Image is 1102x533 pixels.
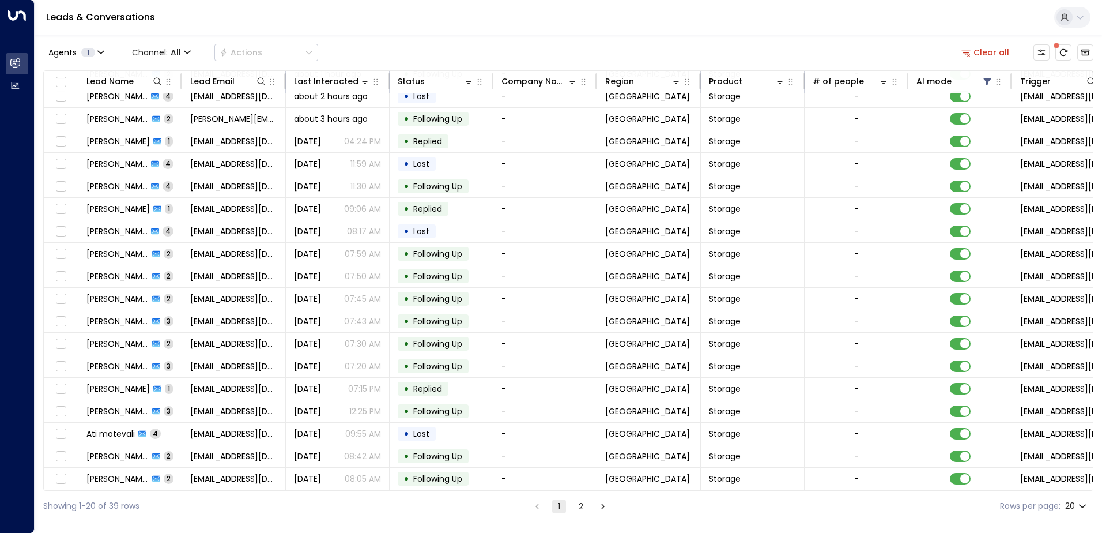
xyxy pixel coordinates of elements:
span: sarahbarr1983@hotmail.com [190,158,277,170]
span: Storage [709,181,741,192]
span: Sep 22, 2025 [294,451,321,462]
span: There are new threads available. Refresh the grid to view the latest updates. [1055,44,1071,61]
div: Trigger [1020,74,1051,88]
p: 07:59 AM [345,248,381,260]
div: - [854,338,859,350]
div: Status [398,74,474,88]
span: Shazaib Iqbal [86,473,149,485]
span: jessmillington11@gmail.com [190,203,277,215]
div: Lead Email [190,74,235,88]
span: nicky_ng18@hotmail.com [190,451,277,462]
span: Sep 22, 2025 [294,406,321,417]
span: Yesterday [294,226,321,237]
span: 2 [164,474,173,483]
span: Following Up [413,361,462,372]
button: Archived Leads [1077,44,1093,61]
span: Following Up [413,316,462,327]
span: Following Up [413,248,462,260]
td: - [493,468,597,490]
span: Mohammed Khan [86,406,149,417]
span: Lost [413,91,429,102]
span: Storage [709,113,741,125]
span: Toggle select all [54,75,68,89]
div: • [403,266,409,286]
div: • [403,379,409,399]
span: about 3 hours ago [294,113,368,125]
button: Go to next page [596,500,610,513]
span: hhh56575@live.com [190,293,277,305]
button: Clear all [957,44,1014,61]
span: Following Up [413,338,462,350]
span: Mike Rogers [86,361,149,372]
span: Yesterday [294,361,321,372]
div: - [854,158,859,170]
p: 08:17 AM [347,226,381,237]
span: Toggle select row [54,157,68,171]
div: - [854,316,859,327]
span: Andy Hodgson [86,113,149,125]
td: - [493,423,597,445]
span: 2 [164,339,173,348]
span: Storage [709,203,741,215]
span: 3 [164,316,173,326]
div: - [854,248,859,260]
td: - [493,333,597,355]
span: Storage [709,451,741,462]
span: Birmingham [605,271,690,282]
span: amaarsaleem01@gmail.com [190,226,277,237]
td: - [493,265,597,287]
div: Product [709,74,742,88]
span: Toggle select row [54,359,68,374]
span: Yesterday [294,316,321,327]
span: Yesterday [294,203,321,215]
span: Following Up [413,406,462,417]
span: Jessica Millington [86,203,150,215]
span: 3 [164,406,173,416]
span: Toggle select row [54,337,68,351]
div: • [403,356,409,376]
div: - [854,136,859,147]
span: Adil Zaman [86,136,150,147]
div: Showing 1-20 of 39 rows [43,500,139,512]
div: - [854,181,859,192]
div: • [403,109,409,129]
span: Birmingham [605,338,690,350]
span: zamanadil543@gmail.com [190,136,277,147]
span: Toggle select row [54,224,68,239]
span: Ati motevali [86,428,135,440]
span: Jabeel Mahmood [86,271,149,282]
button: Go to page 2 [574,500,588,513]
span: mrogers@aol.co.uk [190,361,277,372]
span: 2 [164,114,173,123]
p: 07:15 PM [348,383,381,395]
span: Agents [48,48,77,57]
div: - [854,451,859,462]
span: Yesterday [294,293,321,305]
span: Zaidmalik87@hotmail.co.uk [190,383,277,395]
div: • [403,424,409,444]
div: • [403,311,409,331]
td: - [493,243,597,265]
div: Lead Name [86,74,134,88]
span: Toggle select row [54,427,68,441]
div: • [403,244,409,264]
p: 07:50 AM [345,271,381,282]
button: Customize [1033,44,1050,61]
span: Yesterday [294,136,321,147]
span: Nicole Norton [86,451,149,462]
span: Birmingham [605,428,690,440]
span: Storage [709,293,741,305]
span: Sep 22, 2025 [294,473,321,485]
span: Toggle select row [54,449,68,464]
td: - [493,153,597,175]
span: Following Up [413,113,462,125]
label: Rows per page: [1000,500,1061,512]
span: Following Up [413,451,462,462]
span: Yesterday [294,271,321,282]
span: Amaar Saleem [86,226,148,237]
button: Agents1 [43,44,108,61]
span: Birmingham [605,203,690,215]
span: Yesterday [294,338,321,350]
span: Birmingham [605,361,690,372]
p: 09:55 AM [345,428,381,440]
